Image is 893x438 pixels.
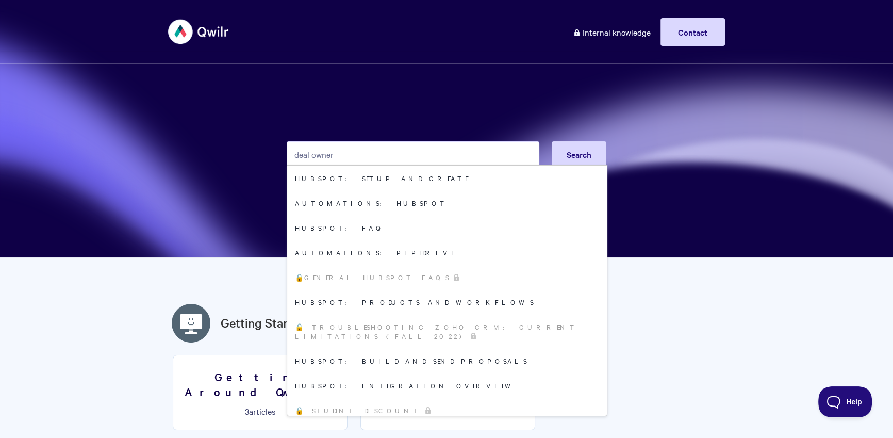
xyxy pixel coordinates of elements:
[287,215,607,240] a: HubSpot: FAQ
[567,149,591,160] span: Search
[287,289,607,314] a: HubSpot: Products and Workflows
[221,314,306,332] a: Getting Started
[287,348,607,373] a: HubSpot: Build and Send Proposals
[179,369,341,399] h3: Getting Around Qwilr
[552,141,606,167] button: Search
[660,18,725,46] a: Contact
[287,240,607,265] a: Automations: Pipedrive
[287,166,607,190] a: HubSpot: Setup and Create
[245,405,249,417] span: 3
[287,141,539,167] input: Search the knowledge base
[179,407,341,416] p: articles
[168,12,229,51] img: Qwilr Help Center
[287,314,607,348] a: 🔒 Troubleshooting Zoho CRM: current limitations (Fall 2022)
[173,355,348,430] a: Getting Around Qwilr 3articles
[287,373,607,398] a: HubSpot: Integration Overview
[287,265,607,289] a: 🔒General Hubspot FAQs
[287,398,607,423] a: 🔒 Student discount
[565,18,658,46] a: Internal knowledge
[818,386,872,417] iframe: Toggle Customer Support
[287,190,607,215] a: Automations: HubSpot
